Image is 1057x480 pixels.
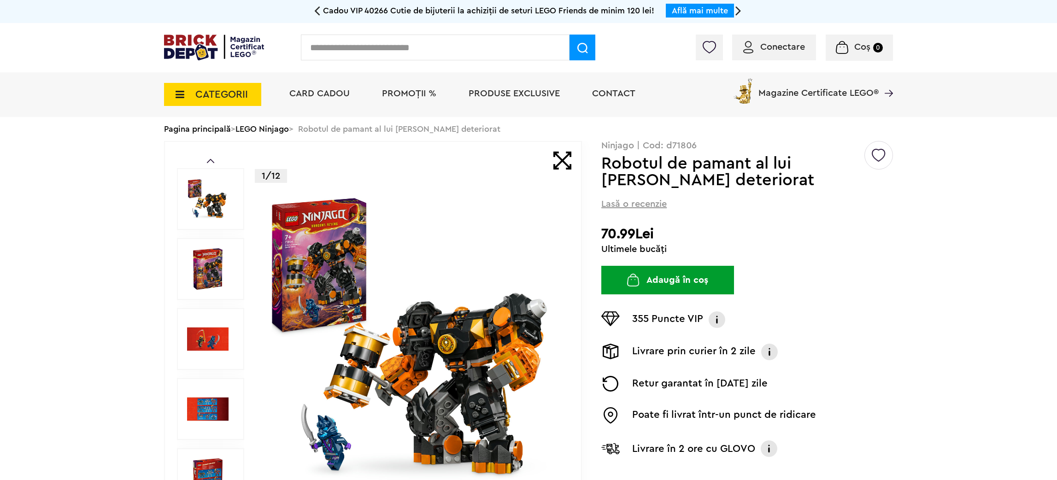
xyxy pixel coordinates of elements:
small: 0 [873,43,883,53]
img: Info livrare prin curier [760,344,779,360]
img: Puncte VIP [601,311,620,326]
span: CATEGORII [195,89,248,100]
a: Produse exclusive [469,89,560,98]
img: Info livrare cu GLOVO [760,439,778,458]
p: Retur garantat în [DATE] zile [632,376,768,392]
p: Ninjago | Cod: d71806 [601,141,893,150]
img: Easybox [601,407,620,424]
p: Livrare prin curier în 2 zile [632,344,756,360]
a: PROMOȚII % [382,89,436,98]
img: Livrare [601,344,620,359]
a: LEGO Ninjago [235,125,289,133]
span: Magazine Certificate LEGO® [758,76,879,98]
h2: 70.99Lei [601,226,893,242]
a: Află mai multe [672,6,728,15]
img: Returnare [601,376,620,392]
img: Seturi Lego Robotul de pamant al lui Cole - Ambalaj deteriorat [187,388,229,430]
a: Card Cadou [289,89,350,98]
div: Ultimele bucăți [601,245,893,254]
p: Livrare în 2 ore cu GLOVO [632,441,755,456]
span: Coș [854,42,870,52]
span: Cadou VIP 40266 Cutie de bijuterii la achiziții de seturi LEGO Friends de minim 120 lei! [323,6,654,15]
a: Prev [207,159,214,163]
h1: Robotul de pamant al lui [PERSON_NAME] deteriorat [601,155,863,188]
div: > > Robotul de pamant al lui [PERSON_NAME] deteriorat [164,117,893,141]
img: Robotul de pamant al lui Cole - Ambalaj deteriorat [187,178,229,220]
a: Pagina principală [164,125,231,133]
a: Conectare [743,42,805,52]
p: 1/12 [255,169,287,183]
img: Info VIP [708,311,726,328]
img: Livrare Glovo [601,443,620,454]
img: Robotul de pamant al lui Cole - Ambalaj deteriorat LEGO d71806 [187,318,229,360]
button: Adaugă în coș [601,266,734,294]
a: Magazine Certificate LEGO® [879,76,893,86]
p: Poate fi livrat într-un punct de ridicare [632,407,816,424]
p: 355 Puncte VIP [632,311,703,328]
a: Contact [592,89,635,98]
img: Robotul de pamant al lui Cole - Ambalaj deteriorat [187,248,229,290]
span: Conectare [760,42,805,52]
span: Lasă o recenzie [601,198,667,211]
